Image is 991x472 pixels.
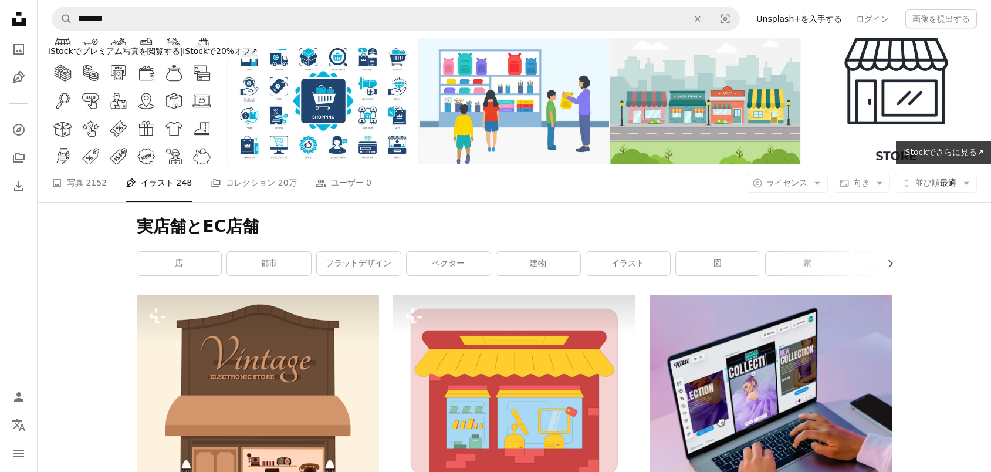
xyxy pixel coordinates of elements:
a: Grigorii Shcheglovの写真を見る [393,386,635,396]
button: ビジュアル検索 [711,8,739,30]
a: カラフルな建築 [855,252,939,275]
span: 20万 [278,176,297,189]
a: 図 [676,252,760,275]
span: iStockでプレミアム写真を閲覧する | [48,46,182,56]
a: 写真 [7,38,31,61]
a: iStockでさらに見る↗ [896,141,991,164]
button: 画像を提出する [905,9,977,28]
a: 写真 2152 [52,164,107,202]
a: コレクション 20万 [211,164,296,202]
form: サイト内でビジュアルを探す [52,7,740,31]
h1: 実店舗とEC店舗 [137,216,892,237]
a: ログイン / 登録する [7,385,31,409]
img: 店で学用品を買う家族。バックパックを選ぶ母と息子、棚の上の文房具を探す他の子供たち。新学期のコンセプト [420,38,609,164]
span: ライセンス [766,178,807,187]
a: 家 [766,252,850,275]
a: コレクション [7,146,31,170]
span: 2152 [86,176,107,189]
button: リストを右にスクロールする [880,252,892,275]
button: 全てクリア [685,8,711,30]
img: 建物やお店のある街の風景。街並みのフラットなデザイン。 [610,38,800,164]
span: 最適 [915,177,956,189]
a: ログイン [849,9,896,28]
a: ダウンロード履歴 [7,174,31,198]
a: 探す [7,118,31,141]
a: ユーザー 0 [316,164,371,202]
span: 0 [366,176,371,189]
button: Unsplashで検索する [52,8,72,30]
button: 並び順最適 [895,174,977,193]
span: 並び順 [915,178,940,187]
a: ベクター [407,252,491,275]
img: 白い背景のフラットベクターイラストに分離された編集可能なストロークアウトラインアイコンを保存します。ピクセルパーフェクト。64 x 64。 [801,38,991,164]
a: イラスト [7,66,31,89]
a: 店 [137,252,221,275]
button: 向き [833,174,890,193]
img: ショッピングソリッドアイコンセット [228,38,418,164]
a: 都市 [227,252,311,275]
button: 言語 [7,413,31,437]
button: ライセンス [746,174,828,193]
img: オンラインショッピングラインアイコン。ピクセルパーフェクト。編集可能なストローク。 [38,38,227,164]
span: 向き [853,178,870,187]
a: Unsplash+を入手する [749,9,849,28]
a: イラスト [586,252,670,275]
a: 建物 [496,252,580,275]
a: 茶色の日よけのある店頭 [137,410,379,421]
button: メニュー [7,441,31,465]
span: iStockでさらに見る ↗ [903,147,984,157]
a: フラットデザイン [317,252,401,275]
span: iStockで20%オフ ↗ [48,46,258,56]
a: iStockでプレミアム写真を閲覧する|iStockで20%オフ↗ [38,38,268,66]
